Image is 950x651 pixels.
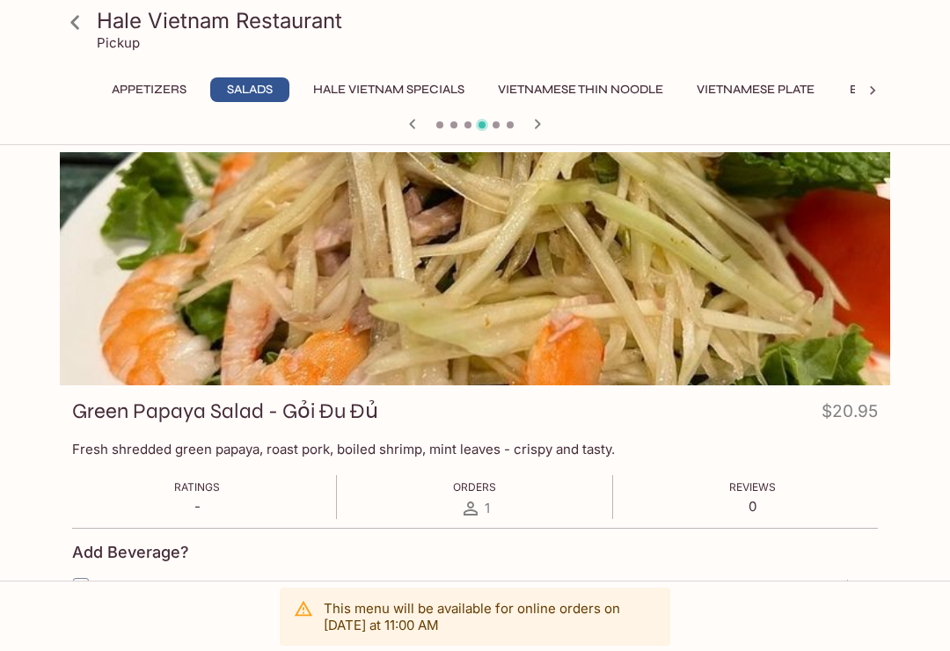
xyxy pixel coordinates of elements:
p: - [174,498,220,515]
span: + $5.00 [836,579,878,593]
h4: $20.95 [822,398,878,432]
span: Ratings [174,480,220,494]
h4: Add Beverage? [72,543,189,562]
button: Entrees [838,77,917,102]
div: Green Papaya Salad - Gỏi Đu Đủ [60,152,890,385]
p: Pickup [97,34,140,51]
span: Black Coffee (hot or iced) [99,578,260,595]
button: Hale Vietnam Specials [303,77,474,102]
p: Fresh shredded green papaya, roast pork, boiled shrimp, mint leaves - crispy and tasty. [72,441,878,457]
button: Vietnamese Plate [687,77,824,102]
span: 1 [485,500,490,516]
p: This menu will be available for online orders on [DATE] at 11:00 AM [324,600,656,633]
p: 0 [729,498,776,515]
span: Orders [453,480,496,494]
button: Vietnamese Thin Noodle [488,77,673,102]
button: Salads [210,77,289,102]
h3: Green Papaya Salad - Gỏi Đu Đủ [72,398,378,425]
button: Appetizers [102,77,196,102]
span: Reviews [729,480,776,494]
h3: Hale Vietnam Restaurant [97,7,883,34]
